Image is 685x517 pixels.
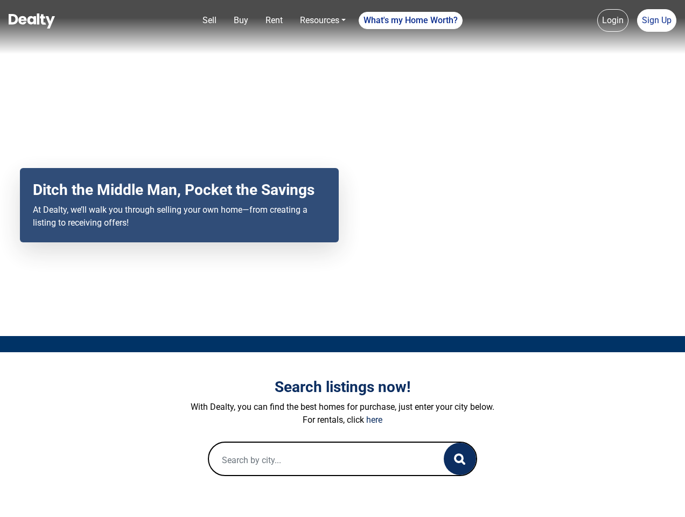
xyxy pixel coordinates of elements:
img: Dealty - Buy, Sell & Rent Homes [9,13,55,29]
a: Sell [198,10,221,31]
input: Search by city... [209,443,422,477]
h2: Ditch the Middle Man, Pocket the Savings [33,181,326,199]
a: Rent [261,10,287,31]
a: Login [597,9,628,32]
a: What's my Home Worth? [359,12,463,29]
a: Sign Up [637,9,676,32]
p: At Dealty, we’ll walk you through selling your own home—from creating a listing to receiving offers! [33,204,326,229]
a: Buy [229,10,253,31]
h3: Search listings now! [44,378,641,396]
p: For rentals, click [44,414,641,427]
a: here [366,415,382,425]
a: Resources [296,10,350,31]
p: With Dealty, you can find the best homes for purchase, just enter your city below. [44,401,641,414]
